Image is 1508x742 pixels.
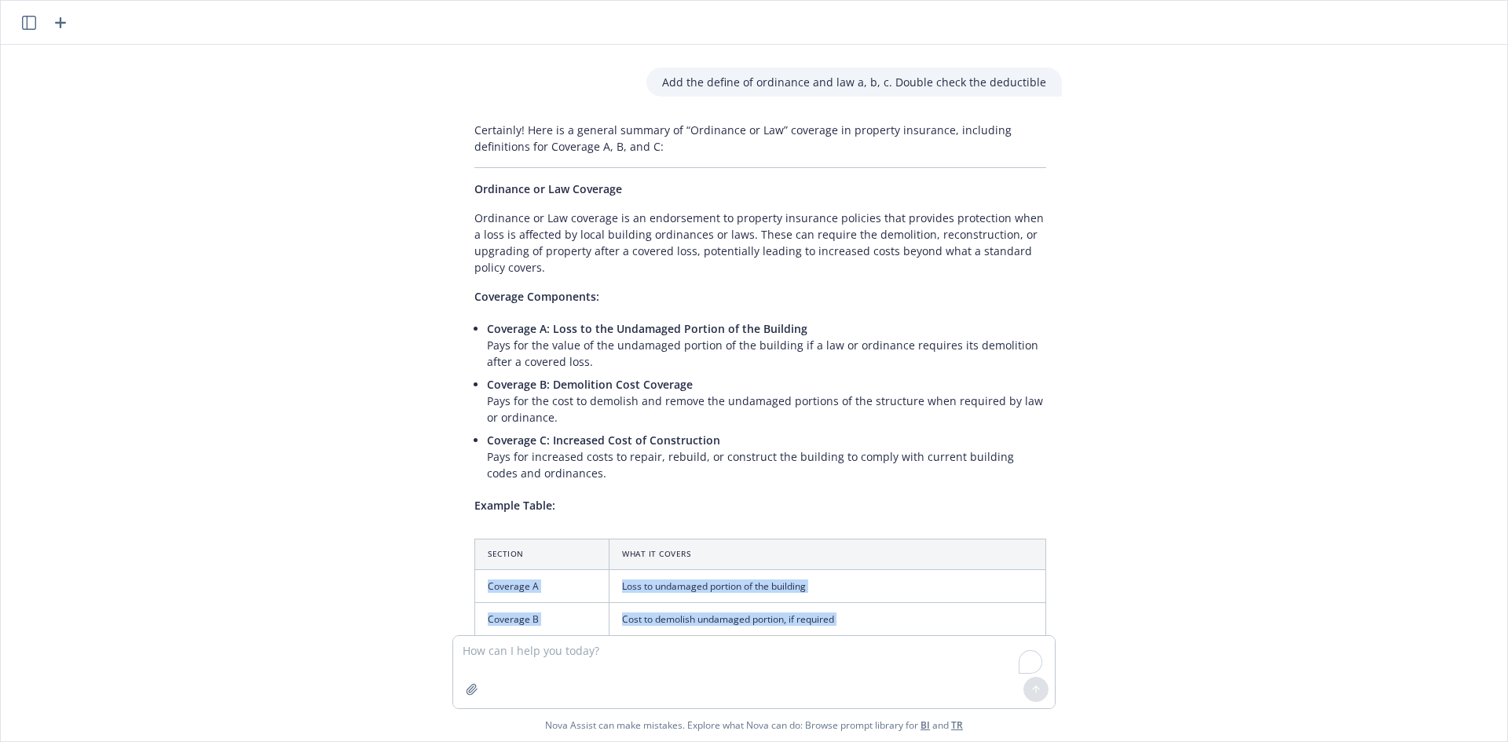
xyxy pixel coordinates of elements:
p: Pays for the cost to demolish and remove the undamaged portions of the structure when required by... [487,376,1046,426]
th: What It Covers [609,539,1046,569]
p: Add the define of ordinance and law a, b, c. Double check the deductible [662,74,1046,90]
p: Pays for increased costs to repair, rebuild, or construct the building to comply with current bui... [487,432,1046,481]
span: Ordinance or Law Coverage [474,181,622,196]
a: BI [921,718,930,732]
span: Coverage B: Demolition Cost Coverage [487,377,693,392]
span: Coverage A: Loss to the Undamaged Portion of the Building [487,321,807,336]
textarea: To enrich screen reader interactions, please activate Accessibility in Grammarly extension settings [453,636,1055,708]
span: Coverage Components: [474,289,599,304]
span: Nova Assist can make mistakes. Explore what Nova can do: Browse prompt library for and [545,709,963,741]
a: TR [951,718,963,732]
th: Section [475,539,609,569]
p: Certainly! Here is a general summary of “Ordinance or Law” coverage in property insurance, includ... [474,122,1046,155]
td: Coverage B [475,602,609,635]
td: Coverage A [475,569,609,602]
p: Pays for the value of the undamaged portion of the building if a law or ordinance requires its de... [487,320,1046,370]
p: Ordinance or Law coverage is an endorsement to property insurance policies that provides protecti... [474,210,1046,276]
span: Coverage C: Increased Cost of Construction [487,433,720,448]
span: Example Table: [474,498,555,513]
td: Cost to demolish undamaged portion, if required [609,602,1046,635]
td: Loss to undamaged portion of the building [609,569,1046,602]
